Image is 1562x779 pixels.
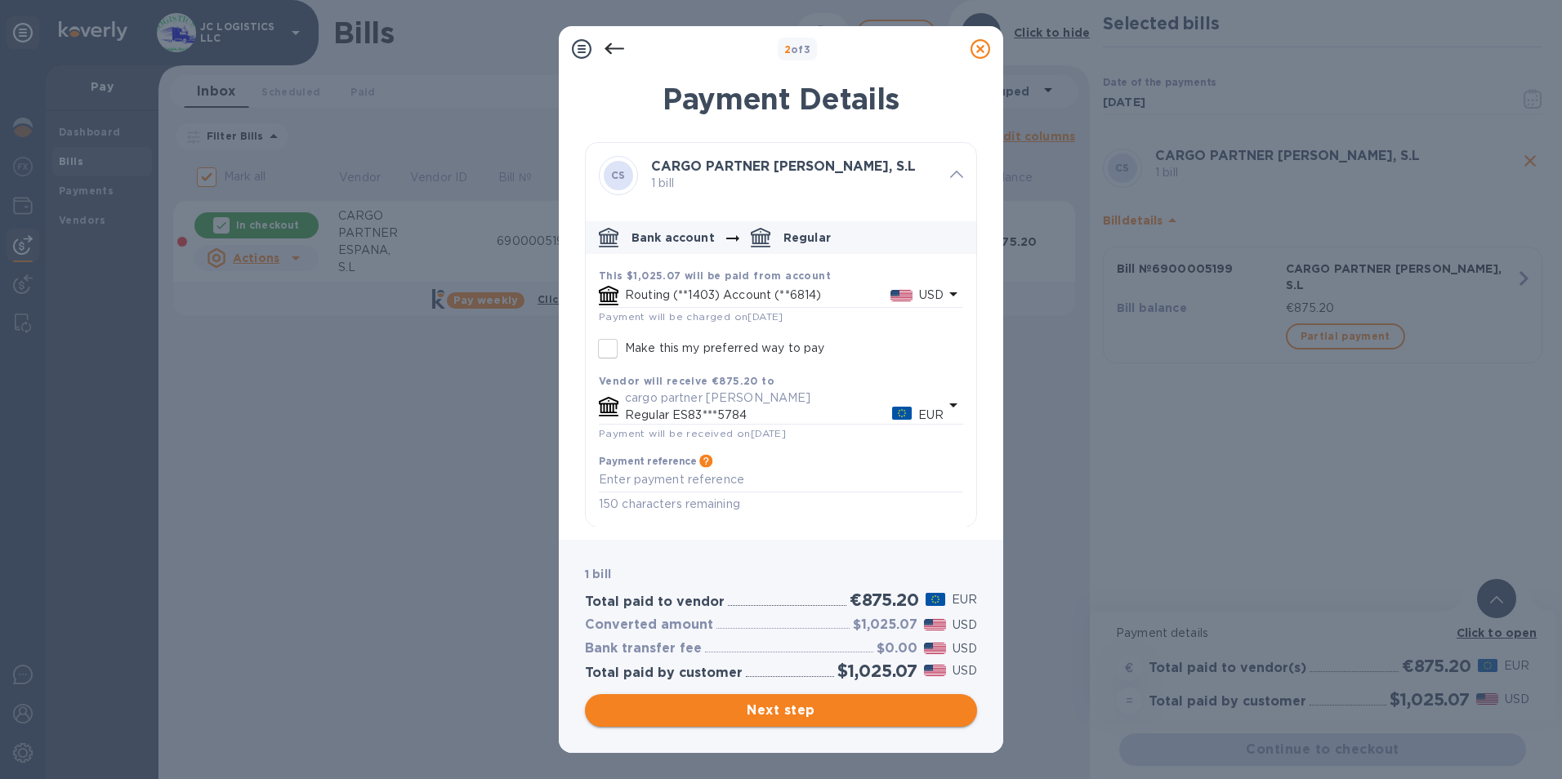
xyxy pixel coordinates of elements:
[877,641,917,657] h3: $0.00
[599,456,696,467] h3: Payment reference
[585,568,611,581] b: 1 bill
[631,229,715,246] p: Bank account
[651,175,937,192] p: 1 bill
[625,389,944,407] p: cargo partner [PERSON_NAME]
[585,694,977,727] button: Next step
[837,661,917,681] h2: $1,025.07
[611,169,626,181] b: CS
[952,591,977,608] p: EUR
[586,215,976,527] div: default-method
[585,594,725,610] h3: Total paid to vendor
[924,619,946,630] img: USD
[625,407,892,424] p: Regular ES83***5784
[919,287,944,304] p: USD
[784,43,811,56] b: of 3
[586,143,976,208] div: CSCARGO PARTNER [PERSON_NAME], S.L 1 bill
[599,269,831,282] b: This $1,025.07 will be paid from account
[651,158,916,174] b: CARGO PARTNER [PERSON_NAME], S.L
[953,662,977,679] p: USD
[599,310,783,323] span: Payment will be charged on [DATE]
[585,641,702,657] h3: Bank transfer fee
[599,427,786,439] span: Payment will be received on [DATE]
[853,617,917,633] h3: $1,025.07
[783,229,831,246] p: Regular
[598,701,964,720] span: Next step
[625,340,824,357] p: Make this my preferred way to pay
[585,665,743,681] h3: Total paid by customer
[585,82,977,116] h1: Payment Details
[585,617,713,633] h3: Converted amount
[625,287,890,304] p: Routing (**1403) Account (**6814)
[599,495,963,514] p: 150 characters remaining
[918,407,944,424] p: EUR
[924,643,946,654] img: USD
[953,640,977,657] p: USD
[953,617,977,634] p: USD
[850,590,919,610] h2: €875.20
[890,290,913,301] img: USD
[599,375,774,387] b: Vendor will receive €875.20 to
[784,43,791,56] span: 2
[924,665,946,676] img: USD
